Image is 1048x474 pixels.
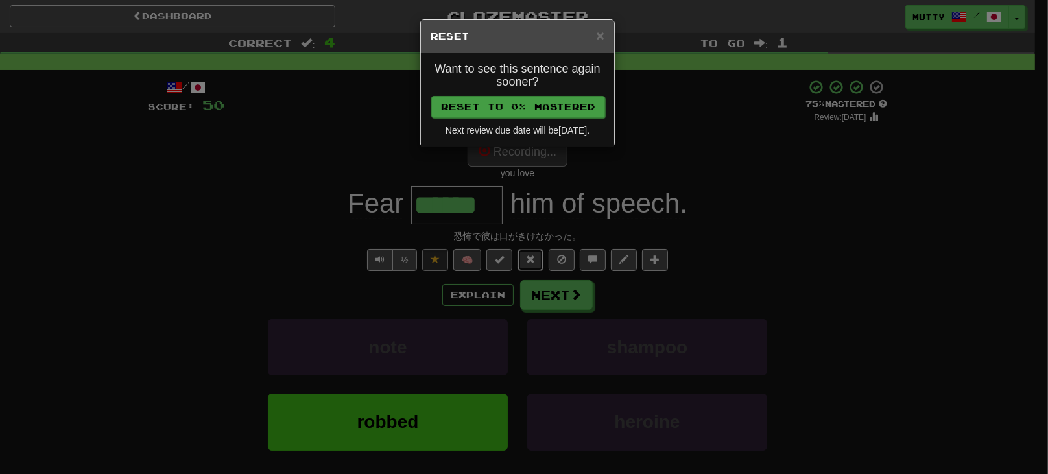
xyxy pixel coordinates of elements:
span: × [597,28,604,43]
button: Close [597,29,604,42]
h5: Reset [431,30,604,43]
button: Reset to 0% Mastered [431,96,605,118]
h4: Want to see this sentence again sooner? [431,63,604,89]
div: Next review due date will be [DATE] . [431,124,604,137]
